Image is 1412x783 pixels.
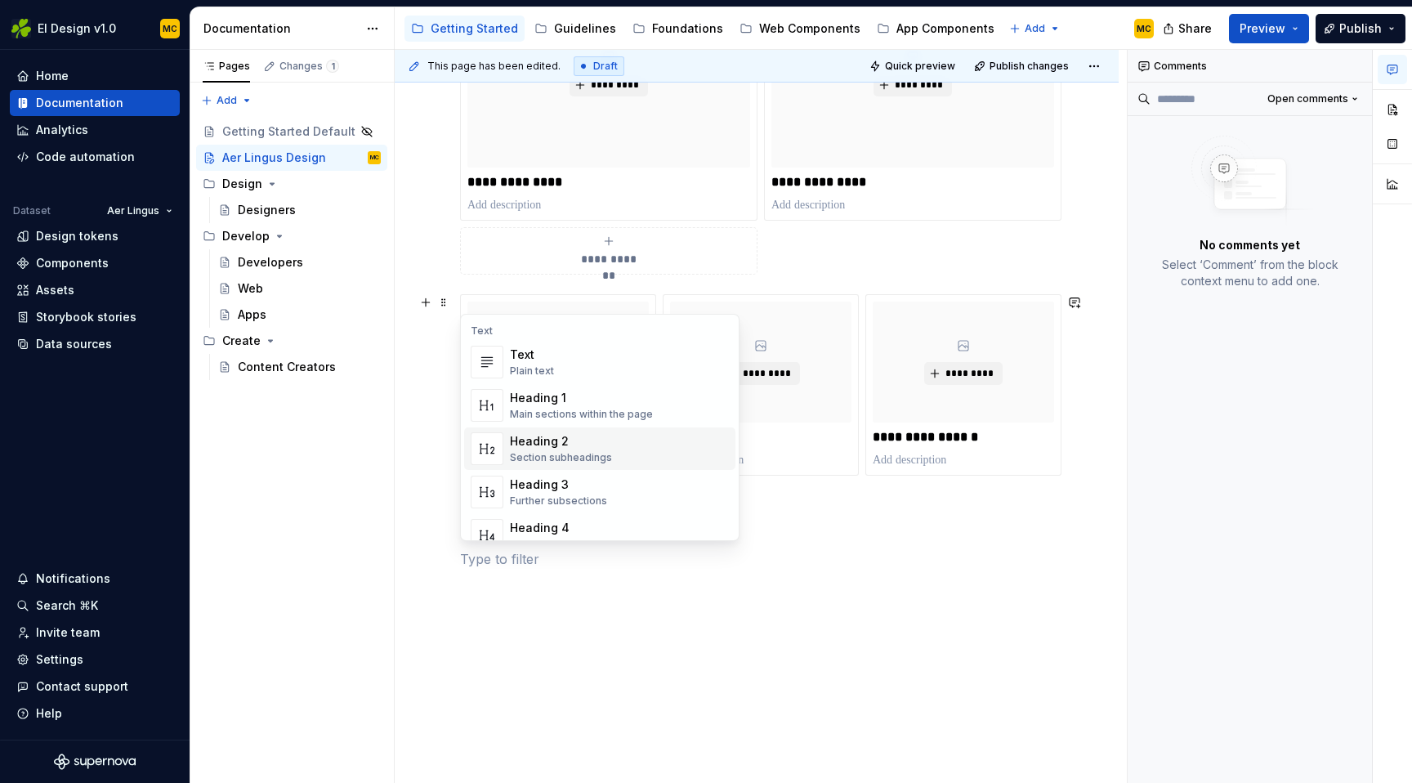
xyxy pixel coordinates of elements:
div: Develop [196,223,387,249]
div: Section subheadings [510,451,612,464]
div: Plain text [510,365,554,378]
button: EI Design v1.0MC [3,11,186,46]
a: Content Creators [212,354,387,380]
button: Add [196,89,257,112]
a: Analytics [10,117,180,143]
span: Publish changes [990,60,1069,73]
div: Page tree [404,12,1001,45]
div: Aer Lingus Design [222,150,326,166]
button: Publish [1316,14,1405,43]
div: Heading 2 [510,433,612,450]
div: Designers [238,202,296,218]
a: Design tokens [10,223,180,249]
img: 56b5df98-d96d-4d7e-807c-0afdf3bdaefa.png [11,19,31,38]
div: Components [36,255,109,271]
div: Pages [203,60,250,73]
div: Invite team [36,624,100,641]
div: Text [464,324,735,338]
div: Documentation [203,20,358,37]
div: EI Design v1.0 [38,20,116,37]
div: Assets [36,282,74,298]
a: Web Components [733,16,867,42]
a: Apps [212,302,387,328]
svg: Supernova Logo [54,754,136,770]
span: Open comments [1267,92,1348,105]
div: Settings [36,651,83,668]
div: Analytics [36,122,88,138]
div: Design tokens [36,228,118,244]
span: 1 [326,60,339,73]
div: Details in subsections [510,538,616,551]
span: Add [1025,22,1045,35]
div: Search ⌘K [36,597,98,614]
div: Design [222,176,262,192]
div: App Components [896,20,994,37]
a: Web [212,275,387,302]
div: Heading 1 [510,390,653,406]
div: Create [196,328,387,354]
a: Getting Started [404,16,525,42]
p: No comments yet [1200,237,1300,253]
button: Aer Lingus [100,199,180,222]
div: Documentation [36,95,123,111]
span: Draft [593,60,618,73]
button: Share [1155,14,1222,43]
a: Components [10,250,180,276]
div: Help [36,705,62,722]
a: Aer Lingus DesignMC [196,145,387,171]
div: Code automation [36,149,135,165]
div: Notifications [36,570,110,587]
a: Documentation [10,90,180,116]
div: Web [238,280,263,297]
button: Contact support [10,673,180,700]
div: Heading 3 [510,477,607,493]
button: Help [10,700,180,727]
a: Foundations [626,16,730,42]
span: Add [217,94,237,107]
span: This page has been edited. [427,60,561,73]
div: Page tree [196,119,387,380]
div: Suggestions [461,315,739,540]
div: Text [510,347,554,363]
div: Storybook stories [36,309,136,325]
div: Foundations [652,20,723,37]
span: Quick preview [885,60,955,73]
button: Search ⌘K [10,593,180,619]
span: Publish [1339,20,1382,37]
div: Developers [238,254,303,271]
a: Settings [10,647,180,673]
div: Main sections within the page [510,408,653,421]
a: Home [10,63,180,89]
a: Developers [212,249,387,275]
button: Publish changes [969,55,1076,78]
a: Data sources [10,331,180,357]
div: Getting Started [431,20,518,37]
div: Getting Started Default [222,123,355,140]
span: Aer Lingus [107,204,159,217]
div: Create [222,333,261,349]
a: Code automation [10,144,180,170]
button: Quick preview [865,55,963,78]
div: Develop [222,228,270,244]
a: Guidelines [528,16,623,42]
div: MC [163,22,177,35]
a: Getting Started Default [196,119,387,145]
p: Select ‘Comment’ from the block context menu to add one. [1147,257,1352,289]
a: Assets [10,277,180,303]
button: Notifications [10,566,180,592]
button: Add [1004,17,1066,40]
a: App Components [870,16,1001,42]
div: Home [36,68,69,84]
div: Web Components [759,20,860,37]
div: Contact support [36,678,128,695]
div: Heading 4 [510,520,616,536]
div: Content Creators [238,359,336,375]
div: Changes [279,60,339,73]
div: Comments [1128,50,1372,83]
div: Apps [238,306,266,323]
span: Share [1178,20,1212,37]
div: Guidelines [554,20,616,37]
button: Open comments [1260,87,1365,110]
span: Preview [1240,20,1285,37]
